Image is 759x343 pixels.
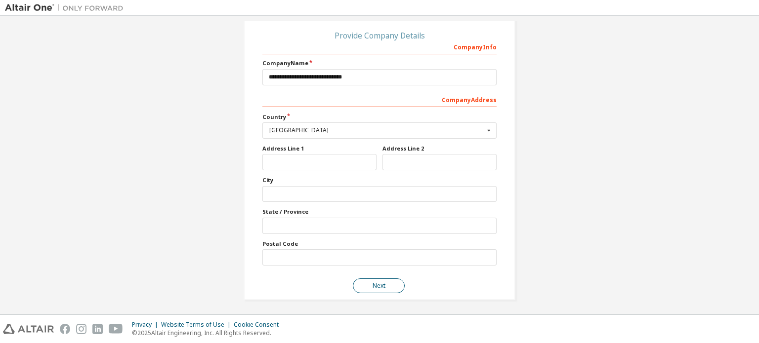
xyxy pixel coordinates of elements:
[262,38,497,54] div: Company Info
[262,208,497,216] label: State / Province
[132,329,285,337] p: © 2025 Altair Engineering, Inc. All Rights Reserved.
[161,321,234,329] div: Website Terms of Use
[353,278,405,293] button: Next
[262,91,497,107] div: Company Address
[60,324,70,334] img: facebook.svg
[76,324,86,334] img: instagram.svg
[132,321,161,329] div: Privacy
[269,127,484,133] div: [GEOGRAPHIC_DATA]
[234,321,285,329] div: Cookie Consent
[262,59,497,67] label: Company Name
[262,176,497,184] label: City
[5,3,128,13] img: Altair One
[262,240,497,248] label: Postal Code
[262,145,377,152] label: Address Line 1
[262,33,497,38] div: Provide Company Details
[3,324,54,334] img: altair_logo.svg
[382,145,497,152] label: Address Line 2
[92,324,103,334] img: linkedin.svg
[262,113,497,121] label: Country
[109,324,123,334] img: youtube.svg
